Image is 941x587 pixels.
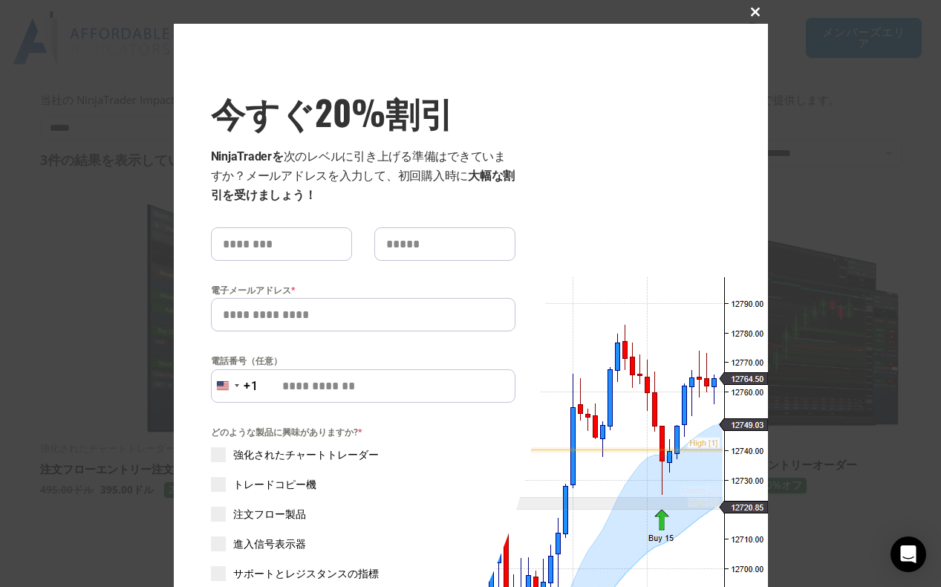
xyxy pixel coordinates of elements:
[211,86,454,137] font: 今すぐ20%割引
[890,536,926,572] div: インターコムメッセンジャーを開く
[211,477,515,492] label: トレードコピー機
[211,285,291,296] font: 電子メールアドレス
[233,508,306,520] font: 注文フロー製品
[211,149,506,183] font: 引き上げる準備はできていますか？メールアドレスを入力して、
[211,149,284,163] font: NinjaTraderを
[233,449,379,461] font: 強化されたチャートトレーダー
[233,568,379,580] font: サポートとレジスタンスの指標
[211,447,515,462] label: 強化されたチャートトレーダー
[398,169,469,183] font: 初回購入時に
[211,507,515,522] label: 注文フロー製品
[211,356,282,366] font: 電話番号（任意）
[211,566,515,581] label: サポートとレジスタンスの指標
[211,427,358,438] font: どのような製品に興味がありますか?
[244,379,258,393] font: +1
[233,538,306,550] font: 進入信号表示器
[211,369,258,403] button: 選択した国
[211,536,515,551] label: 進入信号表示器
[284,149,354,163] font: 次のレベルに
[233,479,316,490] font: トレードコピー機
